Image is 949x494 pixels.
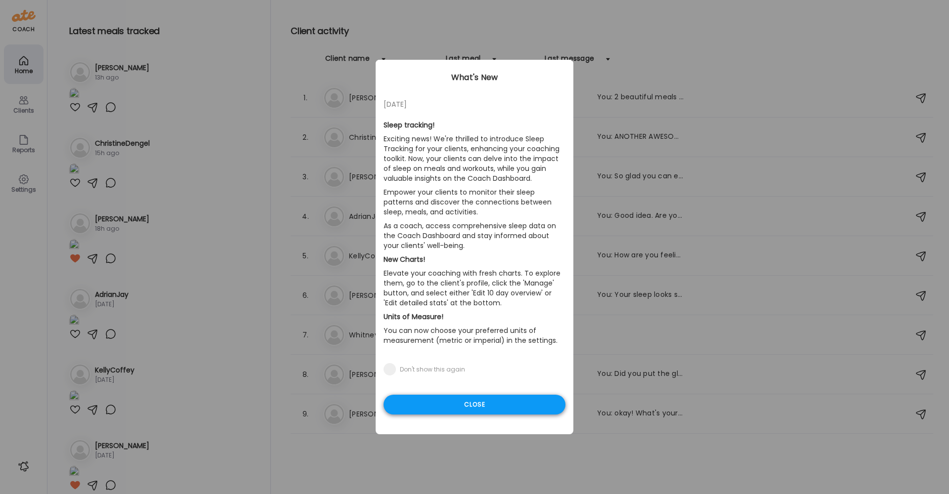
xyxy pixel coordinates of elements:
[384,219,565,252] p: As a coach, access comprehensive sleep data on the Coach Dashboard and stay informed about your c...
[384,254,425,264] b: New Charts!
[384,120,434,130] b: Sleep tracking!
[384,132,565,185] p: Exciting news! We're thrilled to introduce Sleep Tracking for your clients, enhancing your coachi...
[384,185,565,219] p: Empower your clients to monitor their sleep patterns and discover the connections between sleep, ...
[384,312,443,322] b: Units of Measure!
[384,266,565,310] p: Elevate your coaching with fresh charts. To explore them, go to the client's profile, click the '...
[384,395,565,414] div: Close
[384,98,565,110] div: [DATE]
[384,324,565,347] p: You can now choose your preferred units of measurement (metric or imperial) in the settings.
[376,72,573,83] div: What's New
[400,366,465,373] div: Don't show this again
